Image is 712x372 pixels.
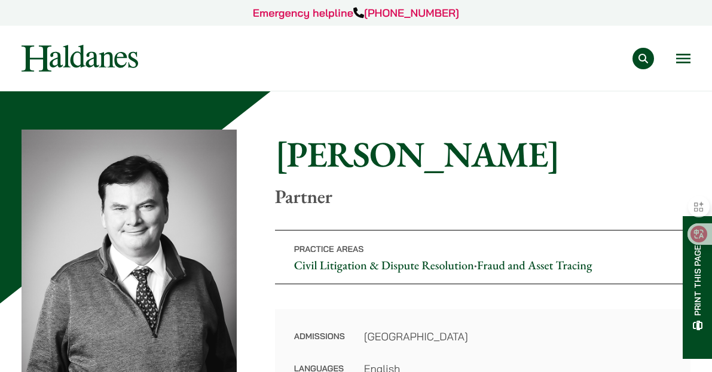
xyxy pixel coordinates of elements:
[676,54,690,63] button: Open menu
[294,257,474,273] a: Civil Litigation & Dispute Resolution
[294,328,345,361] dt: Admissions
[477,257,592,273] a: Fraud and Asset Tracing
[275,185,690,208] p: Partner
[275,230,690,284] p: •
[364,328,671,345] dd: [GEOGRAPHIC_DATA]
[632,48,654,69] button: Search
[253,6,459,20] a: Emergency helpline[PHONE_NUMBER]
[22,45,138,72] img: Logo of Haldanes
[294,244,364,254] span: Practice Areas
[275,133,690,176] h1: [PERSON_NAME]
